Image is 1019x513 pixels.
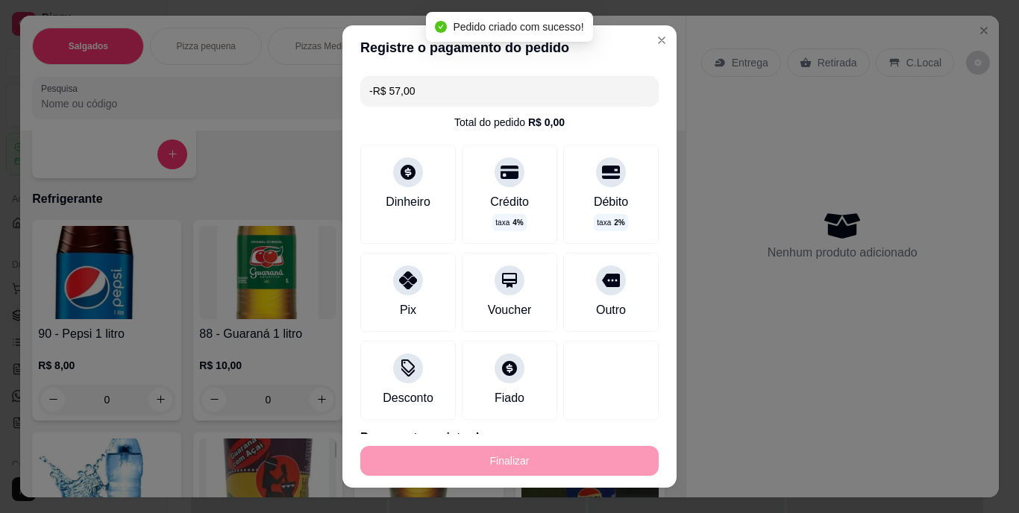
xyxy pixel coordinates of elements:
[495,389,524,407] div: Fiado
[490,193,529,211] div: Crédito
[400,301,416,319] div: Pix
[528,115,565,130] div: R$ 0,00
[488,301,532,319] div: Voucher
[594,193,628,211] div: Débito
[369,76,650,106] input: Ex.: hambúrguer de cordeiro
[597,217,624,228] p: taxa
[650,28,674,52] button: Close
[512,217,523,228] span: 4 %
[435,21,447,33] span: check-circle
[386,193,430,211] div: Dinheiro
[614,217,624,228] span: 2 %
[383,389,433,407] div: Desconto
[453,21,583,33] span: Pedido criado com sucesso!
[360,429,659,447] p: Pagamento registrados
[495,217,523,228] p: taxa
[596,301,626,319] div: Outro
[454,115,565,130] div: Total do pedido
[342,25,677,70] header: Registre o pagamento do pedido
